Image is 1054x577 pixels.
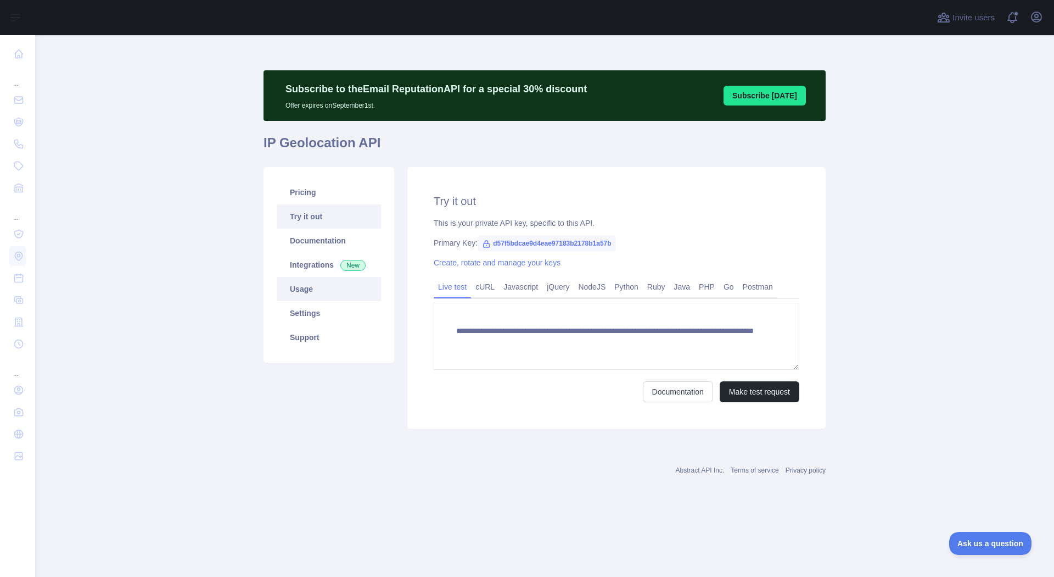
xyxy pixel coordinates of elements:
[731,467,778,474] a: Terms of service
[434,258,560,267] a: Create, rotate and manage your keys
[719,278,738,296] a: Go
[720,381,799,402] button: Make test request
[542,278,574,296] a: jQuery
[724,86,806,106] button: Subscribe [DATE]
[949,532,1032,555] iframe: Toggle Customer Support
[478,235,615,252] span: d57f5bdcae9d4eae97183b2178b1a57b
[277,180,381,204] a: Pricing
[786,467,826,474] a: Privacy policy
[643,278,670,296] a: Ruby
[340,260,366,271] span: New
[574,278,610,296] a: NodeJS
[9,66,26,88] div: ...
[277,229,381,253] a: Documentation
[434,237,799,248] div: Primary Key:
[277,277,381,301] a: Usage
[499,278,542,296] a: Javascript
[263,134,826,160] h1: IP Geolocation API
[285,81,587,97] p: Subscribe to the Email Reputation API for a special 30 % discount
[277,253,381,277] a: Integrations New
[676,467,725,474] a: Abstract API Inc.
[434,193,799,209] h2: Try it out
[434,218,799,229] div: This is your private API key, specific to this API.
[277,325,381,349] a: Support
[434,278,471,296] a: Live test
[471,278,499,296] a: cURL
[694,278,719,296] a: PHP
[610,278,643,296] a: Python
[277,301,381,325] a: Settings
[670,278,695,296] a: Java
[643,381,713,402] a: Documentation
[738,278,777,296] a: Postman
[277,204,381,229] a: Try it out
[285,97,587,110] p: Offer expires on September 1st.
[9,356,26,378] div: ...
[935,9,997,26] button: Invite users
[952,12,995,24] span: Invite users
[9,200,26,222] div: ...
